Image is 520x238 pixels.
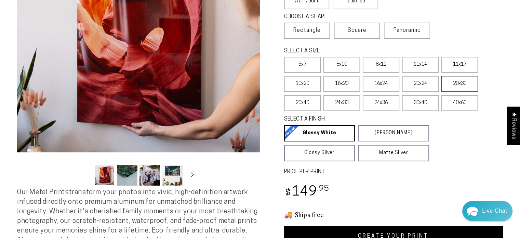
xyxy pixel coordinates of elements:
[441,95,478,111] label: 40x60
[482,201,507,221] div: Contact Us Directly
[323,76,360,92] label: 16x20
[293,26,321,35] span: Rectangle
[284,13,373,21] legend: CHOOSE A SHAPE
[402,76,439,92] label: 20x24
[317,185,330,193] sup: .95
[284,145,355,161] a: Glossy Silver
[402,95,439,111] label: 30x40
[162,165,183,186] button: Load image 4 in gallery view
[284,210,503,219] h3: 🚚 Ships free
[139,165,160,186] button: Load image 3 in gallery view
[323,57,360,73] label: 8x10
[117,165,137,186] button: Load image 2 in gallery view
[402,57,439,73] label: 11x14
[441,57,478,73] label: 11x17
[363,76,399,92] label: 16x24
[284,76,321,92] label: 10x20
[358,145,429,161] a: Matte Silver
[348,26,366,35] span: Square
[394,28,421,33] span: Panoramic
[284,125,355,141] a: Glossy White
[363,95,399,111] label: 24x36
[284,115,413,123] legend: SELECT A FINISH
[284,186,330,199] bdi: 149
[284,47,413,55] legend: SELECT A SIZE
[284,57,321,73] label: 5x7
[358,125,429,141] a: [PERSON_NAME]
[94,165,115,186] button: Load image 1 in gallery view
[284,168,503,176] label: PRICE PER PRINT
[285,189,291,198] span: $
[441,76,478,92] label: 20x30
[77,168,92,183] button: Slide left
[185,168,200,183] button: Slide right
[363,57,399,73] label: 8x12
[507,107,520,145] div: Click to open Judge.me floating reviews tab
[462,201,512,221] div: Chat widget toggle
[323,95,360,111] label: 24x30
[284,95,321,111] label: 20x40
